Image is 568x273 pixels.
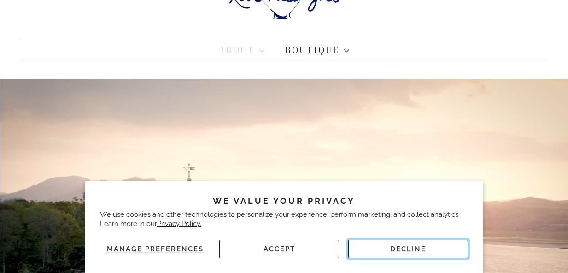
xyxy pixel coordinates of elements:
a: Privacy Policy. [157,220,201,228]
a: About [218,44,265,56]
span: Manage preferences [107,245,204,253]
h2: We value your privacy [100,196,468,206]
p: We use cookies and other technologies to personalize your experience, perform marketing, and coll... [100,210,468,228]
a: Boutique [285,44,350,56]
button: Accept [219,240,339,258]
button: Manage preferences [100,240,210,258]
button: Decline [348,240,468,258]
